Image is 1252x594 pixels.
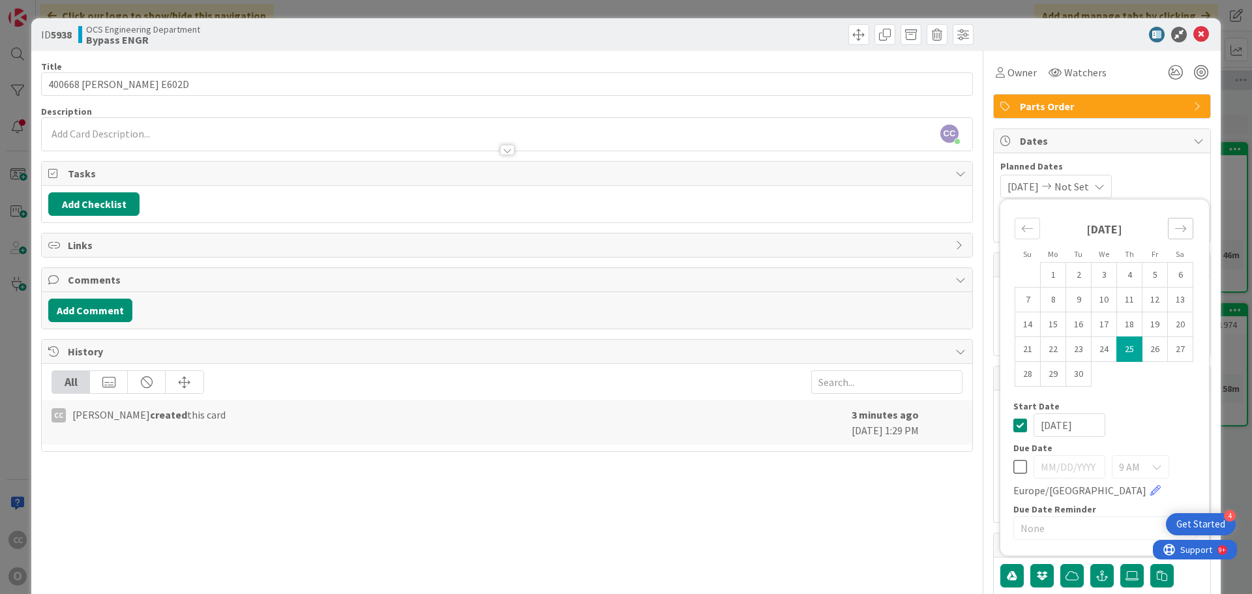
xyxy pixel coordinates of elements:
label: Title [41,61,62,72]
td: Choose Monday, 09/01/2025 12:00 PM as your check-out date. It’s available. [1041,263,1066,288]
div: CC [52,408,66,423]
input: MM/DD/YYYY [1034,455,1105,479]
span: [DATE] [1007,179,1039,194]
span: CC [940,125,959,143]
td: Choose Sunday, 09/14/2025 12:00 PM as your check-out date. It’s available. [1015,312,1041,337]
span: Support [27,2,59,18]
div: Move backward to switch to the previous month. [1015,218,1040,239]
strong: [DATE] [1086,222,1122,237]
td: Choose Saturday, 09/13/2025 12:00 PM as your check-out date. It’s available. [1168,288,1193,312]
span: Due Date Reminder [1013,505,1096,514]
span: None [1021,519,1167,537]
td: Choose Friday, 09/19/2025 12:00 PM as your check-out date. It’s available. [1142,312,1168,337]
span: Tasks [68,166,949,181]
span: ID [41,27,72,42]
div: Calendar [1000,206,1208,402]
div: Get Started [1176,518,1225,531]
span: Watchers [1064,65,1107,80]
div: Move forward to switch to the next month. [1168,218,1193,239]
small: Su [1023,249,1032,259]
input: Search... [811,370,962,394]
td: Choose Thursday, 09/04/2025 12:00 PM as your check-out date. It’s available. [1117,263,1142,288]
b: created [150,408,187,421]
div: Open Get Started checklist, remaining modules: 4 [1166,513,1236,535]
span: Comments [68,272,949,288]
td: Choose Monday, 09/22/2025 12:00 PM as your check-out date. It’s available. [1041,337,1066,362]
span: History [68,344,949,359]
td: Choose Sunday, 09/28/2025 12:00 PM as your check-out date. It’s available. [1015,362,1041,387]
td: Choose Friday, 09/12/2025 12:00 PM as your check-out date. It’s available. [1142,288,1168,312]
span: [PERSON_NAME] this card [72,407,226,423]
input: MM/DD/YYYY [1034,413,1105,437]
small: Sa [1176,249,1184,259]
small: We [1099,249,1109,259]
span: Not Set [1054,179,1089,194]
td: Choose Wednesday, 09/24/2025 12:00 PM as your check-out date. It’s available. [1092,337,1117,362]
td: Choose Wednesday, 09/03/2025 12:00 PM as your check-out date. It’s available. [1092,263,1117,288]
td: Choose Wednesday, 09/17/2025 12:00 PM as your check-out date. It’s available. [1092,312,1117,337]
td: Choose Saturday, 09/27/2025 12:00 PM as your check-out date. It’s available. [1168,337,1193,362]
b: 5938 [51,28,72,41]
td: Choose Tuesday, 09/30/2025 12:00 PM as your check-out date. It’s available. [1066,362,1092,387]
td: Selected as start date. Thursday, 09/25/2025 12:00 PM [1117,337,1142,362]
small: Tu [1074,249,1082,259]
td: Choose Saturday, 09/20/2025 12:00 PM as your check-out date. It’s available. [1168,312,1193,337]
span: Links [68,237,949,253]
td: Choose Friday, 09/05/2025 12:00 PM as your check-out date. It’s available. [1142,263,1168,288]
td: Choose Tuesday, 09/02/2025 12:00 PM as your check-out date. It’s available. [1066,263,1092,288]
td: Choose Sunday, 09/07/2025 12:00 PM as your check-out date. It’s available. [1015,288,1041,312]
td: Choose Sunday, 09/21/2025 12:00 PM as your check-out date. It’s available. [1015,337,1041,362]
small: Th [1125,249,1134,259]
td: Choose Tuesday, 09/09/2025 12:00 PM as your check-out date. It’s available. [1066,288,1092,312]
div: All [52,371,90,393]
span: 9 AM [1119,458,1140,476]
td: Choose Thursday, 09/11/2025 12:00 PM as your check-out date. It’s available. [1117,288,1142,312]
td: Choose Tuesday, 09/16/2025 12:00 PM as your check-out date. It’s available. [1066,312,1092,337]
small: Mo [1048,249,1058,259]
small: Fr [1152,249,1158,259]
span: Owner [1007,65,1037,80]
td: Choose Friday, 09/26/2025 12:00 PM as your check-out date. It’s available. [1142,337,1168,362]
span: Dates [1020,133,1187,149]
span: Description [41,106,92,117]
td: Choose Wednesday, 09/10/2025 12:00 PM as your check-out date. It’s available. [1092,288,1117,312]
div: 4 [1224,510,1236,522]
td: Choose Monday, 09/15/2025 12:00 PM as your check-out date. It’s available. [1041,312,1066,337]
td: Choose Saturday, 09/06/2025 12:00 PM as your check-out date. It’s available. [1168,263,1193,288]
span: Europe/[GEOGRAPHIC_DATA] [1013,483,1146,498]
div: [DATE] 1:29 PM [852,407,962,438]
button: Add Checklist [48,192,140,216]
button: Add Comment [48,299,132,322]
input: type card name here... [41,72,973,96]
span: OCS Engineering Department [86,24,200,35]
b: 3 minutes ago [852,408,919,421]
span: Due Date [1013,443,1052,453]
span: Start Date [1013,402,1060,411]
td: Choose Monday, 09/08/2025 12:00 PM as your check-out date. It’s available. [1041,288,1066,312]
b: Bypass ENGR [86,35,200,45]
span: Planned Dates [1000,160,1204,173]
span: Parts Order [1020,98,1187,114]
td: Choose Monday, 09/29/2025 12:00 PM as your check-out date. It’s available. [1041,362,1066,387]
td: Choose Thursday, 09/18/2025 12:00 PM as your check-out date. It’s available. [1117,312,1142,337]
td: Choose Tuesday, 09/23/2025 12:00 PM as your check-out date. It’s available. [1066,337,1092,362]
div: 9+ [66,5,72,16]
